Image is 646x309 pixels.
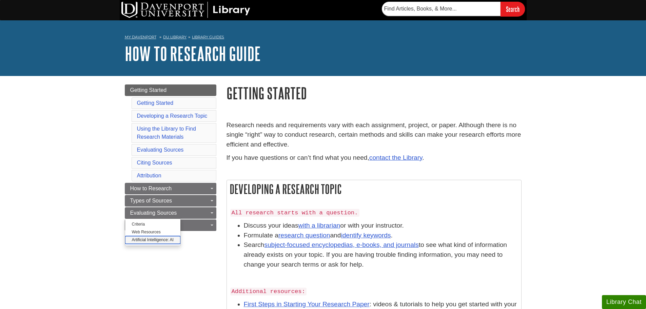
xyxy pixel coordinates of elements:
[137,160,172,166] a: Citing Sources
[130,87,167,93] span: Getting Started
[192,35,224,39] a: Library Guides
[130,210,177,216] span: Evaluating Sources
[501,2,525,16] input: Search
[278,232,330,239] a: research question
[244,221,518,231] li: Discuss your ideas or with your instructor.
[121,2,250,18] img: DU Library
[125,43,261,64] a: How to Research Guide
[125,207,216,219] a: Evaluating Sources
[382,2,525,16] form: Searches DU Library's articles, books, and more
[369,154,422,161] a: contact the Library
[125,236,180,244] a: Artificial Intelligence: AI
[227,153,522,163] p: If you have questions or can’t find what you need, .
[125,84,216,231] div: Guide Page Menu
[125,195,216,207] a: Types of Sources
[137,113,208,119] a: Developing a Research Topic
[227,180,521,198] h2: Developing a Research Topic
[125,33,522,43] nav: breadcrumb
[244,231,518,240] li: Formulate a and .
[298,222,340,229] a: with a librarian
[230,209,359,217] code: All research starts with a question.
[227,120,522,150] p: Research needs and requirements vary with each assignment, project, or paper. Although there is n...
[137,147,184,153] a: Evaluating Sources
[137,100,174,106] a: Getting Started
[125,84,216,96] a: Getting Started
[264,241,418,248] a: subject-focused encyclopedias, e-books, and journals
[125,34,156,40] a: My Davenport
[137,126,196,140] a: Using the Library to Find Research Materials
[227,84,522,102] h1: Getting Started
[382,2,501,16] input: Find Articles, Books, & More...
[125,220,180,228] a: Criteria
[125,183,216,194] a: How to Research
[602,295,646,309] button: Library Chat
[341,232,391,239] a: identify keywords
[244,301,370,308] a: First Steps in Starting Your Research Paper
[137,173,161,178] a: Attribution
[130,186,172,191] span: How to Research
[163,35,187,39] a: DU Library
[230,288,307,295] code: Additional resources:
[130,198,172,204] span: Types of Sources
[244,240,518,269] li: Search to see what kind of information already exists on your topic. If you are having trouble fi...
[125,228,180,236] a: Web Resources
